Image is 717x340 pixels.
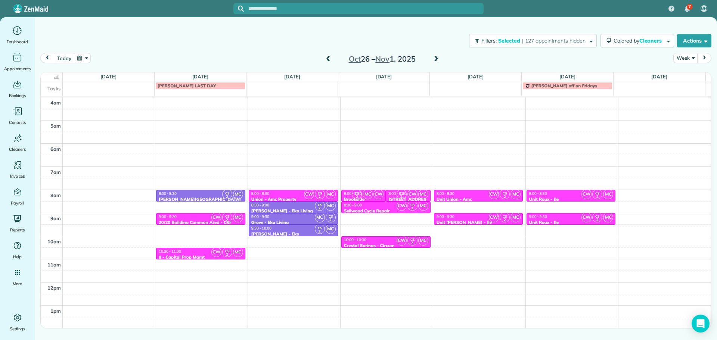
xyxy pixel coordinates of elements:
[10,226,25,234] span: Reports
[233,6,244,12] button: Focus search
[318,191,322,195] span: CS
[418,235,428,246] span: MC
[531,83,597,88] span: [PERSON_NAME] off on Fridays
[697,53,711,63] button: next
[315,228,325,235] small: 2
[233,247,243,257] span: MC
[47,285,61,291] span: 12pm
[13,253,22,261] span: Help
[500,193,509,200] small: 2
[344,208,428,213] div: Sellwood Cycle Repair
[238,6,244,12] svg: Focus search
[223,251,232,258] small: 2
[344,197,384,213] div: Brookside Apartments - illume
[50,169,61,175] span: 7am
[211,247,221,257] span: CW
[673,53,698,63] button: Week
[9,119,26,126] span: Contacts
[410,237,415,241] span: CS
[679,1,695,17] div: 7 unread notifications
[3,240,32,261] a: Help
[158,255,243,260] div: 8 - Capital Prop Mgmt
[469,34,597,47] button: Filters: Selected | 127 appointments hidden
[373,189,384,199] span: CW
[251,220,336,225] div: Grove - Eko Living
[50,215,61,221] span: 9am
[251,197,336,202] div: Union - Amc Property
[3,132,32,153] a: Cleaners
[503,214,507,218] span: CS
[3,25,32,46] a: Dashboard
[603,189,613,199] span: MC
[159,214,177,219] span: 9:00 - 9:30
[225,191,229,195] span: CS
[159,249,181,254] span: 10:30 - 11:00
[304,189,314,199] span: CW
[3,105,32,126] a: Contacts
[3,213,32,234] a: Reports
[13,280,22,287] span: More
[436,220,521,225] div: Unit [PERSON_NAME] - Jle
[335,55,429,63] h2: 26 – 1, 2025
[489,189,499,199] span: CW
[397,235,407,246] span: CW
[233,189,243,199] span: MC
[9,146,26,153] span: Cleaners
[158,197,243,208] div: [PERSON_NAME][GEOGRAPHIC_DATA] - TMG
[100,74,117,79] a: [DATE]
[489,212,499,222] span: CW
[315,193,325,200] small: 2
[651,74,667,79] a: [DATE]
[688,4,691,10] span: 7
[522,37,586,44] span: | 127 appointments hidden
[600,34,674,47] button: Colored byCleaners
[225,214,229,218] span: CS
[593,216,602,224] small: 2
[595,191,599,195] span: CS
[233,212,243,222] span: MC
[529,197,614,202] div: Unit Roux - Jle
[408,240,417,247] small: 2
[603,212,613,222] span: MC
[397,201,407,211] span: CW
[595,214,599,218] span: CS
[388,197,428,208] div: [STREET_ADDRESS]
[50,192,61,198] span: 8am
[251,214,269,219] span: 9:00 - 9:30
[158,83,216,88] span: [PERSON_NAME] LAST DAY
[593,193,602,200] small: 2
[315,212,325,222] span: MC
[581,189,592,199] span: CW
[3,52,32,72] a: Appointments
[10,325,25,333] span: Settings
[436,197,521,202] div: Unit Union - Amc
[344,203,362,208] span: 8:30 - 9:00
[581,212,592,222] span: CW
[326,201,336,211] span: MC
[50,146,61,152] span: 6am
[344,243,428,248] div: Crystal Springs - Circum
[251,231,336,237] div: [PERSON_NAME] - Eko
[397,193,406,200] small: 2
[388,191,406,196] span: 8:00 - 8:30
[251,203,269,208] span: 8:30 - 9:00
[437,191,454,196] span: 8:00 - 8:30
[410,203,415,207] span: CS
[3,312,32,333] a: Settings
[639,37,663,44] span: Cleaners
[418,201,428,211] span: MC
[407,189,418,199] span: CW
[47,238,61,244] span: 10am
[677,34,711,47] button: Actions
[251,191,269,196] span: 8:00 - 8:30
[50,100,61,106] span: 4am
[468,74,484,79] a: [DATE]
[529,220,614,225] div: Unit Roux - Jle
[418,189,428,199] span: MC
[510,212,521,222] span: MC
[329,214,333,218] span: CS
[211,212,221,222] span: CW
[284,74,300,79] a: [DATE]
[50,308,61,314] span: 1pm
[7,38,28,46] span: Dashboard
